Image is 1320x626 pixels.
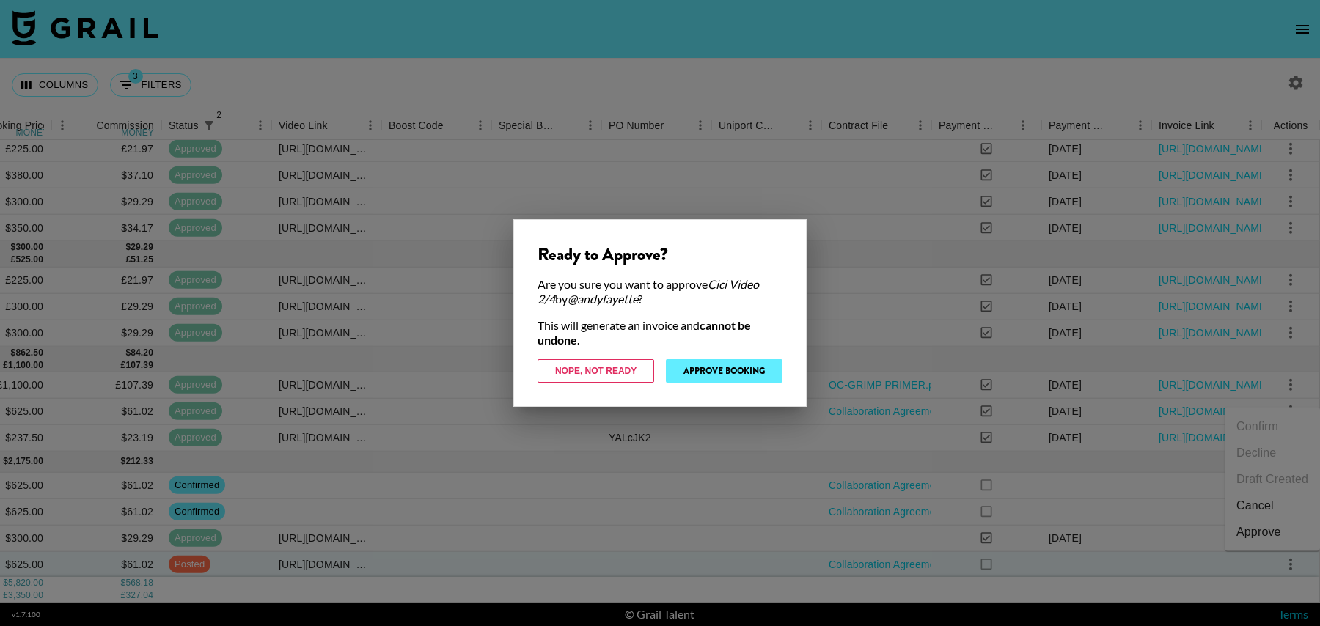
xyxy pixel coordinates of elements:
button: Nope, Not Ready [538,359,654,383]
div: This will generate an invoice and . [538,318,782,347]
em: @ andyfayette [568,292,638,306]
strong: cannot be undone [538,318,751,347]
button: Approve Booking [666,359,782,383]
div: Ready to Approve? [538,243,782,265]
em: Cici Video 2/4 [538,277,759,306]
div: Are you sure you want to approve by ? [538,277,782,306]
